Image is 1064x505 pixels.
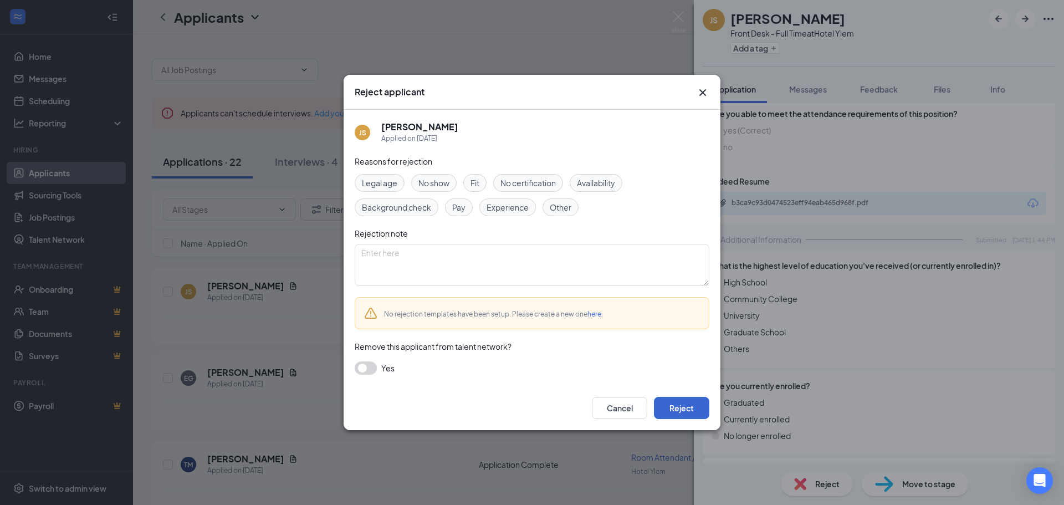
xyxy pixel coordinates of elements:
svg: Warning [364,307,377,320]
span: Rejection note [355,228,408,238]
button: Cancel [592,397,647,419]
span: Availability [577,177,615,189]
span: No rejection templates have been setup. Please create a new one . [384,310,603,318]
span: Reasons for rejection [355,156,432,166]
span: Yes [381,361,395,375]
button: Reject [654,397,709,419]
div: Applied on [DATE] [381,133,458,144]
div: JS [359,128,366,137]
a: here [587,310,601,318]
span: Experience [487,201,529,213]
svg: Cross [696,86,709,99]
span: Remove this applicant from talent network? [355,341,511,351]
h3: Reject applicant [355,86,424,98]
button: Close [696,86,709,99]
div: Open Intercom Messenger [1026,467,1053,494]
span: Legal age [362,177,397,189]
h5: [PERSON_NAME] [381,121,458,133]
span: No show [418,177,449,189]
span: Other [550,201,571,213]
span: Background check [362,201,431,213]
span: Pay [452,201,465,213]
span: Fit [470,177,479,189]
span: No certification [500,177,556,189]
